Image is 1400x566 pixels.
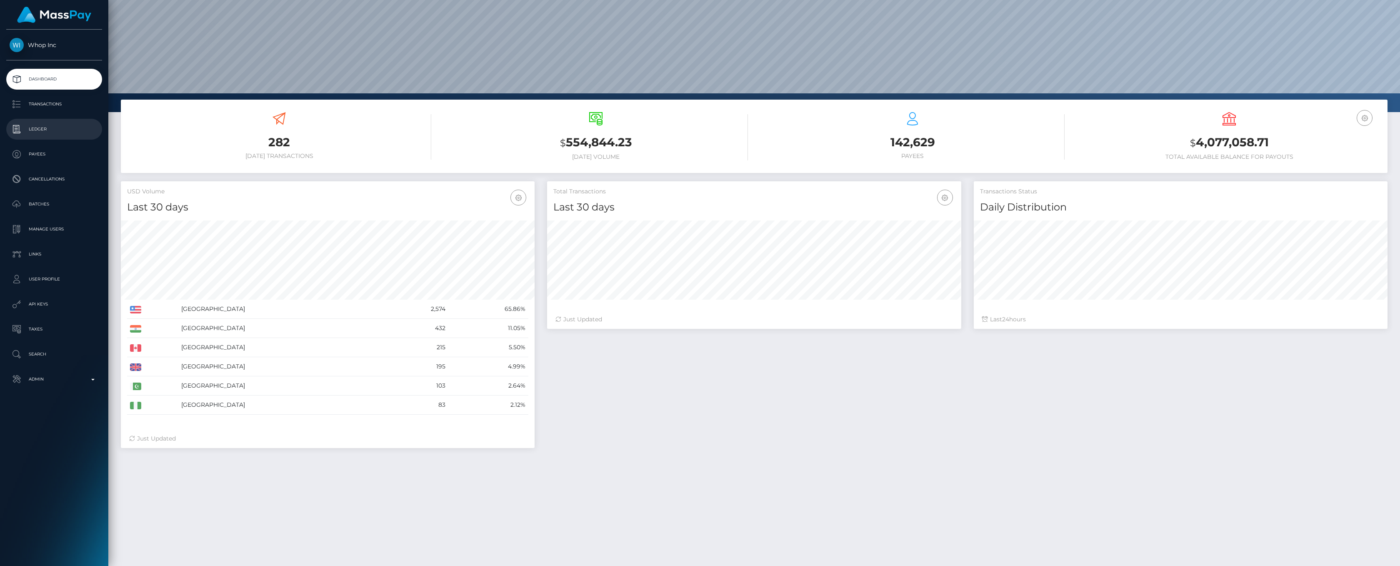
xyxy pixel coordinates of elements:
[10,73,99,85] p: Dashboard
[387,376,448,396] td: 103
[6,369,102,390] a: Admin
[448,396,528,415] td: 2.12%
[1077,134,1381,151] h3: 4,077,058.71
[760,153,1065,160] h6: Payees
[10,198,99,210] p: Batches
[10,323,99,336] p: Taxes
[178,396,387,415] td: [GEOGRAPHIC_DATA]
[387,396,448,415] td: 83
[10,38,24,52] img: Whop Inc
[760,134,1065,150] h3: 142,629
[178,319,387,338] td: [GEOGRAPHIC_DATA]
[129,434,526,443] div: Just Updated
[178,376,387,396] td: [GEOGRAPHIC_DATA]
[10,273,99,286] p: User Profile
[10,348,99,361] p: Search
[130,325,141,333] img: IN.png
[1077,153,1381,160] h6: Total Available Balance for Payouts
[980,188,1381,196] h5: Transactions Status
[127,200,528,215] h4: Last 30 days
[6,119,102,140] a: Ledger
[17,7,91,23] img: MassPay Logo
[560,137,566,149] small: $
[10,148,99,160] p: Payees
[127,153,431,160] h6: [DATE] Transactions
[10,223,99,235] p: Manage Users
[6,269,102,290] a: User Profile
[448,357,528,376] td: 4.99%
[6,319,102,340] a: Taxes
[444,153,748,160] h6: [DATE] Volume
[127,134,431,150] h3: 282
[127,188,528,196] h5: USD Volume
[178,357,387,376] td: [GEOGRAPHIC_DATA]
[387,319,448,338] td: 432
[1190,137,1196,149] small: $
[6,94,102,115] a: Transactions
[10,123,99,135] p: Ledger
[130,306,141,313] img: US.png
[6,144,102,165] a: Payees
[448,300,528,319] td: 65.86%
[553,188,955,196] h5: Total Transactions
[10,173,99,185] p: Cancellations
[553,200,955,215] h4: Last 30 days
[6,41,102,49] span: Whop Inc
[10,298,99,311] p: API Keys
[448,319,528,338] td: 11.05%
[10,373,99,386] p: Admin
[130,383,141,390] img: PK.png
[387,300,448,319] td: 2,574
[178,338,387,357] td: [GEOGRAPHIC_DATA]
[1002,316,1009,323] span: 24
[6,244,102,265] a: Links
[980,200,1381,215] h4: Daily Distribution
[10,248,99,260] p: Links
[387,357,448,376] td: 195
[387,338,448,357] td: 215
[178,300,387,319] td: [GEOGRAPHIC_DATA]
[444,134,748,151] h3: 554,844.23
[555,315,952,324] div: Just Updated
[130,363,141,371] img: GB.png
[6,194,102,215] a: Batches
[130,402,141,409] img: NG.png
[6,294,102,315] a: API Keys
[10,98,99,110] p: Transactions
[448,338,528,357] td: 5.50%
[130,344,141,352] img: CA.png
[6,169,102,190] a: Cancellations
[6,344,102,365] a: Search
[6,69,102,90] a: Dashboard
[448,376,528,396] td: 2.64%
[982,315,1379,324] div: Last hours
[6,219,102,240] a: Manage Users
